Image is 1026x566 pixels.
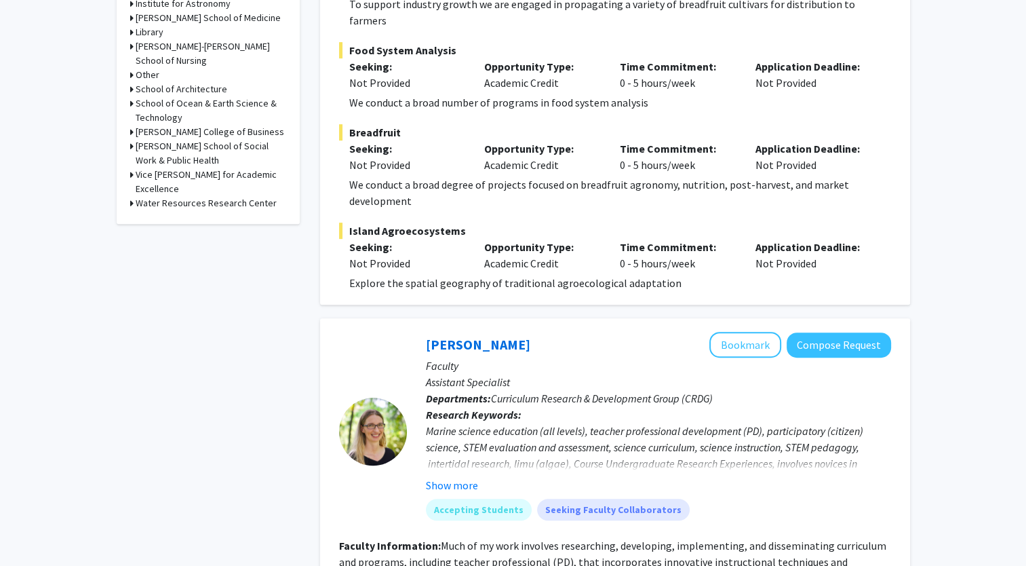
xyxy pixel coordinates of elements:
[426,374,891,390] p: Assistant Specialist
[349,239,465,255] p: Seeking:
[136,139,286,168] h3: [PERSON_NAME] School of Social Work & Public Health
[339,124,891,140] span: Breadfruit
[426,358,891,374] p: Faculty
[610,140,745,173] div: 0 - 5 hours/week
[610,58,745,91] div: 0 - 5 hours/week
[426,499,532,521] mat-chip: Accepting Students
[339,539,441,552] b: Faculty Information:
[745,239,881,271] div: Not Provided
[136,82,227,96] h3: School of Architecture
[136,68,159,82] h3: Other
[349,275,891,291] p: Explore the spatial geography of traditional agroecological adaptation
[426,408,521,421] b: Research Keywords:
[620,140,735,157] p: Time Commitment:
[136,39,286,68] h3: [PERSON_NAME]-[PERSON_NAME] School of Nursing
[484,239,599,255] p: Opportunity Type:
[136,125,284,139] h3: [PERSON_NAME] College of Business
[620,58,735,75] p: Time Commitment:
[339,42,891,58] span: Food System Analysis
[755,239,871,255] p: Application Deadline:
[426,392,491,405] b: Departments:
[474,58,610,91] div: Academic Credit
[755,140,871,157] p: Application Deadline:
[136,96,286,125] h3: School of Ocean & Earth Science & Technology
[537,499,690,521] mat-chip: Seeking Faculty Collaborators
[349,58,465,75] p: Seeking:
[426,336,530,353] a: [PERSON_NAME]
[610,239,745,271] div: 0 - 5 hours/week
[136,11,281,25] h3: [PERSON_NAME] School of Medicine
[491,392,713,405] span: Curriculum Research & Development Group (CRDG)
[349,176,891,209] p: We conduct a broad degree of projects focused on breadfruit agronomy, nutrition, post-harvest, an...
[474,140,610,173] div: Academic Credit
[474,239,610,271] div: Academic Credit
[426,423,891,488] div: Marine science education (all levels), teacher professional development (PD), participatory (citi...
[426,477,478,493] button: Show more
[745,140,881,173] div: Not Provided
[484,58,599,75] p: Opportunity Type:
[755,58,871,75] p: Application Deadline:
[10,505,58,556] iframe: Chat
[339,223,891,239] span: Island Agroecosystems
[745,58,881,91] div: Not Provided
[136,196,277,210] h3: Water Resources Research Center
[136,25,163,39] h3: Library
[349,157,465,173] div: Not Provided
[349,255,465,271] div: Not Provided
[136,168,286,196] h3: Vice [PERSON_NAME] for Academic Excellence
[349,94,891,111] p: We conduct a broad number of programs in food system analysis
[484,140,599,157] p: Opportunity Type:
[349,75,465,91] div: Not Provided
[349,140,465,157] p: Seeking:
[620,239,735,255] p: Time Commitment:
[787,333,891,358] button: Compose Request to Joanna Philippoff
[709,332,781,358] button: Add Joanna Philippoff to Bookmarks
